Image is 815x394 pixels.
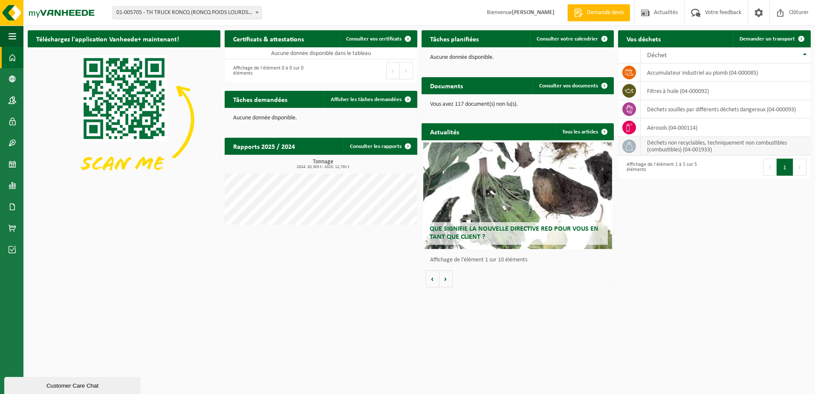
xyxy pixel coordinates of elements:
[331,97,402,102] span: Afficher les tâches demandées
[229,159,417,169] h3: Tonnage
[113,6,262,19] span: 01-005705 - TH TRUCK RONCQ (RONCQ POIDS LOURDS) - RONCQ
[225,91,296,107] h2: Tâches demandées
[430,101,606,107] p: Vous avez 117 document(s) non lu(s).
[346,36,402,42] span: Consulter vos certificats
[229,61,317,80] div: Affichage de l'élément 0 à 0 sur 0 éléments
[641,64,811,82] td: accumulateur industriel au plomb (04-000085)
[641,82,811,100] td: filtres à huile (04-000092)
[555,123,613,140] a: Tous les articles
[324,91,416,108] a: Afficher les tâches demandées
[733,30,810,47] a: Demander un transport
[439,270,453,287] button: Volgende
[28,47,220,192] img: Download de VHEPlus App
[641,137,811,156] td: déchets non recyclables, techniquement non combustibles (combustibles) (04-001933)
[430,55,606,61] p: Aucune donnée disponible.
[641,119,811,137] td: aérosols (04-000114)
[740,36,795,42] span: Demander un transport
[225,47,417,59] td: Aucune donnée disponible dans le tableau
[763,159,777,176] button: Previous
[512,9,555,16] strong: [PERSON_NAME]
[585,9,626,17] span: Demande devis
[423,142,612,249] a: Que signifie la nouvelle directive RED pour vous en tant que client ?
[530,30,613,47] a: Consulter votre calendrier
[229,165,417,169] span: 2024: 20,303 t - 2025: 12,791 t
[225,138,303,154] h2: Rapports 2025 / 2024
[113,7,261,19] span: 01-005705 - TH TRUCK RONCQ (RONCQ POIDS LOURDS) - RONCQ
[641,100,811,119] td: déchets souillés par différents déchets dangereux (04-000093)
[793,159,806,176] button: Next
[422,30,487,47] h2: Tâches planifiées
[537,36,598,42] span: Consulter votre calendrier
[426,270,439,287] button: Vorige
[430,226,598,240] span: Que signifie la nouvelle directive RED pour vous en tant que client ?
[777,159,793,176] button: 1
[422,77,471,94] h2: Documents
[622,158,710,177] div: Affichage de l'élément 1 à 5 sur 5 éléments
[647,52,667,59] span: Déchet
[386,62,400,79] button: Previous
[400,62,413,79] button: Next
[4,375,142,394] iframe: chat widget
[422,123,468,140] h2: Actualités
[532,77,613,94] a: Consulter vos documents
[539,83,598,89] span: Consulter vos documents
[430,257,610,263] p: Affichage de l'élément 1 sur 10 éléments
[28,30,188,47] h2: Téléchargez l'application Vanheede+ maintenant!
[339,30,416,47] a: Consulter vos certificats
[233,115,409,121] p: Aucune donnée disponible.
[225,30,312,47] h2: Certificats & attestations
[618,30,669,47] h2: Vos déchets
[343,138,416,155] a: Consulter les rapports
[567,4,630,21] a: Demande devis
